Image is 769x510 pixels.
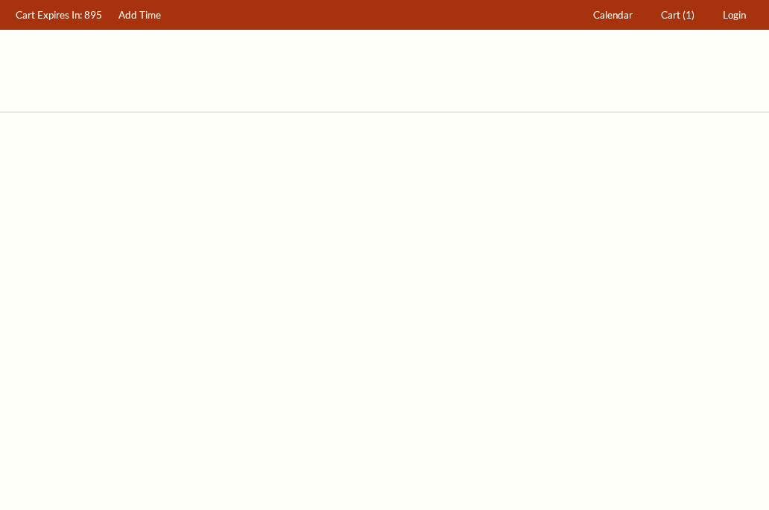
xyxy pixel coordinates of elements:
span: Calendar [593,9,633,21]
span: Cart Expires In: [16,9,82,21]
span: (1) [683,9,694,21]
a: Add Time [112,1,168,30]
a: Login [716,1,753,30]
span: 895 [84,9,102,21]
span: Cart [661,9,680,21]
a: Cart (1) [654,1,702,30]
a: Calendar [586,1,640,30]
span: Login [723,9,746,21]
